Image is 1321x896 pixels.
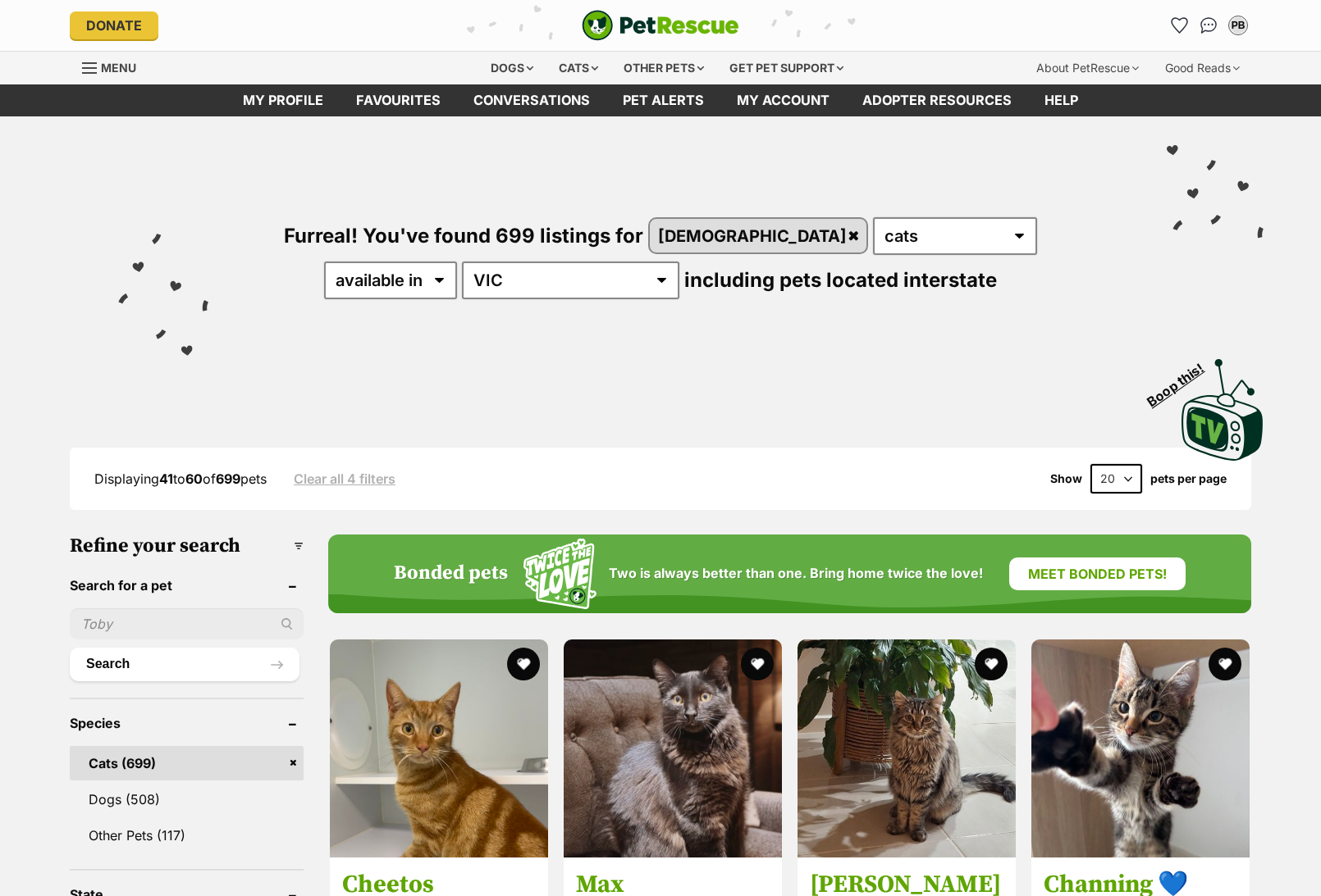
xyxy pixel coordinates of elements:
[101,61,136,75] span: Menu
[582,10,739,41] a: PetRescue
[1031,639,1250,857] img: Channing 💙 - Domestic Short Hair (DSH) Cat
[564,639,782,857] img: Max - Domestic Short Hair (DSH) Cat
[70,716,304,730] header: Species
[1150,472,1227,485] label: pets per page
[798,639,1016,857] img: Jon Snow - Domestic Long Hair (DLH) Cat
[82,52,148,81] a: Menu
[1182,359,1264,461] img: PetRescue TV logo
[523,539,597,610] img: Squiggle
[1145,350,1220,409] span: Boop this!
[294,471,395,486] a: Clear all 4 filters
[582,10,739,41] img: logo-cat-932fe2b9b8326f06289b0f2fb663e598f794de774fb13d1741a6617ecf9a85b4.svg
[70,534,304,557] h3: Refine your search
[284,224,643,248] span: Furreal! You've found 699 listings for
[70,608,304,639] input: Toby
[479,52,545,84] div: Dogs
[159,471,173,487] strong: 41
[650,219,866,252] a: [DEMOGRAPHIC_DATA]
[547,52,610,84] div: Cats
[1166,12,1192,39] a: Favourites
[975,648,1008,680] button: favourite
[70,648,299,680] button: Search
[70,746,304,780] a: Cats (699)
[1028,84,1095,116] a: Help
[457,84,606,116] a: conversations
[1230,17,1246,34] div: PB
[606,84,720,116] a: Pet alerts
[1025,52,1150,84] div: About PetRescue
[846,84,1028,116] a: Adopter resources
[70,818,304,853] a: Other Pets (117)
[684,268,997,292] span: including pets located interstate
[1225,12,1251,39] button: My account
[609,566,983,581] span: Two is always better than one. Bring home twice the love!
[70,578,304,593] header: Search for a pet
[226,84,340,116] a: My profile
[1009,557,1186,590] a: Meet bonded pets!
[330,639,548,857] img: Cheetos - Domestic Short Hair Cat
[1166,12,1251,39] ul: Account quick links
[718,52,855,84] div: Get pet support
[1200,17,1218,34] img: chat-41dd97257d64d25036548639549fe6c8038ab92f7586957e7f3b1b290dea8141.svg
[720,84,846,116] a: My account
[1209,648,1241,680] button: favourite
[70,11,158,39] a: Donate
[741,648,774,680] button: favourite
[70,782,304,816] a: Dogs (508)
[612,52,715,84] div: Other pets
[94,471,267,487] span: Displaying to of pets
[185,471,203,487] strong: 60
[340,84,457,116] a: Favourites
[507,648,540,680] button: favourite
[216,471,240,487] strong: 699
[1154,52,1251,84] div: Good Reads
[1182,344,1264,464] a: Boop this!
[1195,12,1222,39] a: Conversations
[1050,472,1082,485] span: Show
[394,562,508,585] h4: Bonded pets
